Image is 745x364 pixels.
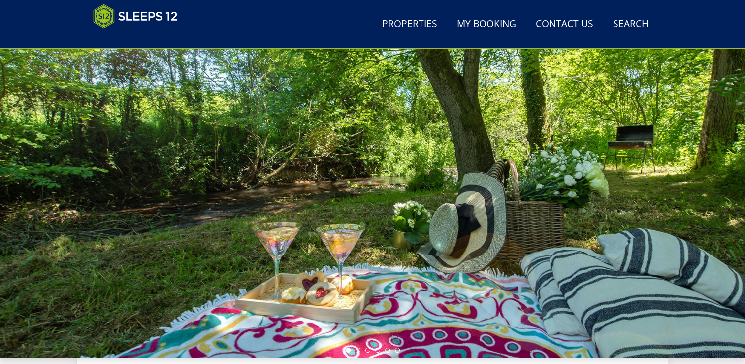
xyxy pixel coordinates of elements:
[93,4,178,29] img: Sleeps 12
[532,13,597,36] a: Contact Us
[88,35,192,43] iframe: Customer reviews powered by Trustpilot
[378,13,441,36] a: Properties
[453,13,520,36] a: My Booking
[609,13,652,36] a: Search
